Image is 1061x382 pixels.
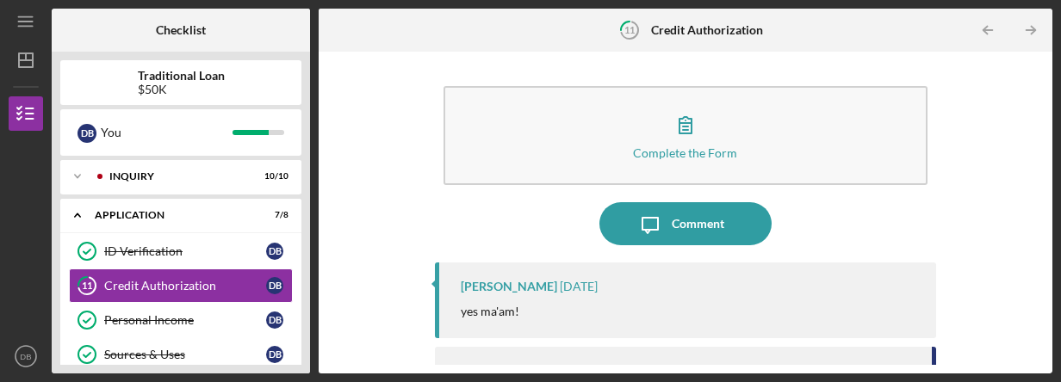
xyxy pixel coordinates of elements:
div: Sources & Uses [104,348,266,361]
div: Complete the Form [633,146,737,159]
a: Sources & UsesDB [69,337,293,372]
div: Comment [672,202,724,245]
div: You [101,118,233,147]
div: Personal Income [104,313,266,327]
div: Credit Authorization [104,279,266,293]
div: [PERSON_NAME] [461,280,557,293]
div: D B [266,277,283,294]
a: ID VerificationDB [69,234,293,268]
b: Traditional Loan [138,69,225,83]
div: Inquiry [109,171,245,182]
text: DB [20,352,31,361]
button: DB [9,339,43,373]
div: D B [266,311,283,329]
div: Application [95,210,245,220]
tspan: 11 [624,24,635,35]
time: 2025-03-13 14:16 [560,280,598,293]
p: yes ma'am! [461,302,519,321]
div: D B [78,124,96,143]
b: Checklist [156,23,206,37]
a: 11Credit AuthorizationDB [69,268,293,303]
div: $50K [138,83,225,96]
time: 2025-03-13 14:07 [484,364,522,378]
div: You [461,364,481,378]
div: 7 / 8 [257,210,289,220]
b: Credit Authorization [651,23,763,37]
a: Personal IncomeDB [69,303,293,337]
div: ID Verification [104,244,266,258]
div: D B [266,243,283,260]
div: 10 / 10 [257,171,289,182]
tspan: 11 [82,280,92,292]
div: D B [266,346,283,363]
button: Complete the Form [444,86,928,185]
button: Comment [599,202,772,245]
